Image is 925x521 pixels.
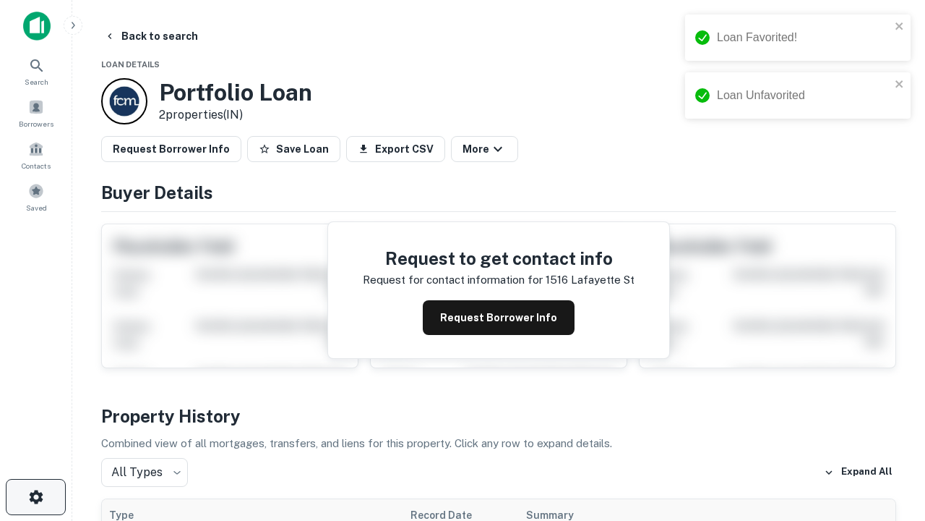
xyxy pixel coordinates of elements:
span: Saved [26,202,47,213]
button: Request Borrower Info [101,136,241,162]
a: Contacts [4,135,68,174]
iframe: Chat Widget [853,359,925,428]
h4: Property History [101,403,896,429]
div: Loan Unfavorited [717,87,890,104]
img: capitalize-icon.png [23,12,51,41]
button: More [451,136,518,162]
div: Loan Favorited! [717,29,890,46]
p: Request for contact information for [363,271,543,289]
p: 1516 lafayette st [546,271,634,289]
a: Saved [4,177,68,216]
button: close [895,78,905,92]
h4: Buyer Details [101,179,896,206]
button: Export CSV [346,136,445,162]
a: Search [4,51,68,90]
button: Expand All [820,462,896,483]
span: Borrowers [19,118,53,130]
p: Combined view of all mortgages, transfers, and liens for this property. Click any row to expand d... [101,435,896,452]
p: 2 properties (IN) [159,106,312,124]
span: Loan Details [101,60,160,69]
a: Borrowers [4,93,68,132]
button: Back to search [98,23,204,49]
button: close [895,20,905,34]
h4: Request to get contact info [363,245,634,271]
div: All Types [101,458,188,487]
span: Search [25,76,48,88]
button: Request Borrower Info [423,300,575,335]
button: Save Loan [247,136,340,162]
span: Contacts [22,160,51,171]
h3: Portfolio Loan [159,79,312,106]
